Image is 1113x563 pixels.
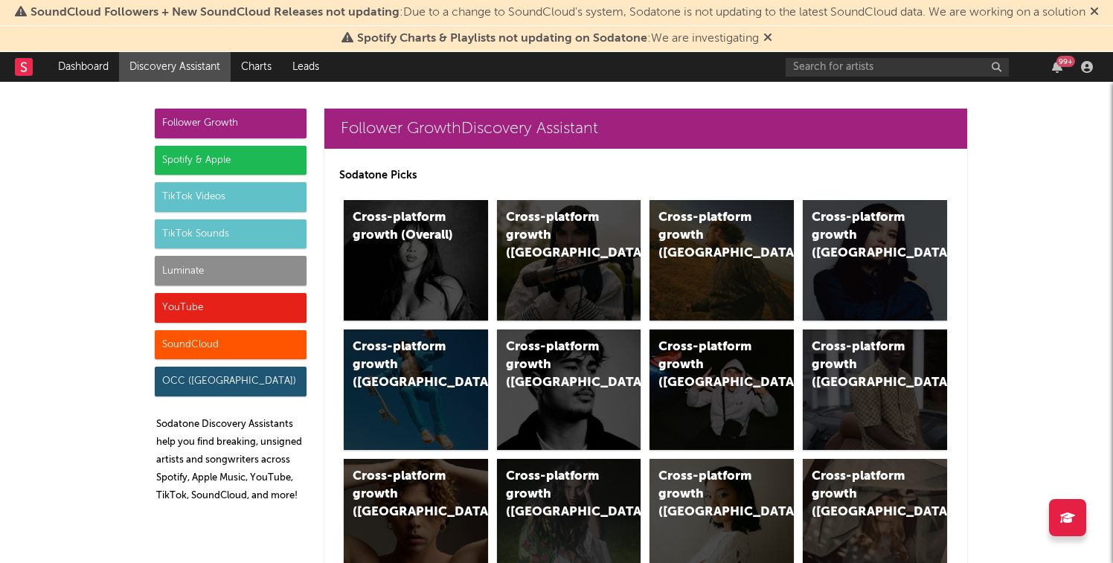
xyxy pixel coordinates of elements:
[763,33,772,45] span: Dismiss
[357,33,647,45] span: Spotify Charts & Playlists not updating on Sodatone
[506,209,607,263] div: Cross-platform growth ([GEOGRAPHIC_DATA])
[803,200,947,321] a: Cross-platform growth ([GEOGRAPHIC_DATA])
[786,58,1009,77] input: Search for artists
[649,329,794,450] a: Cross-platform growth ([GEOGRAPHIC_DATA]/GSA)
[344,200,488,321] a: Cross-platform growth (Overall)
[1056,56,1075,67] div: 99 +
[119,52,231,82] a: Discovery Assistant
[658,468,760,521] div: Cross-platform growth ([GEOGRAPHIC_DATA])
[812,338,913,392] div: Cross-platform growth ([GEOGRAPHIC_DATA])
[812,468,913,521] div: Cross-platform growth ([GEOGRAPHIC_DATA])
[506,468,607,521] div: Cross-platform growth ([GEOGRAPHIC_DATA])
[155,367,307,396] div: OCC ([GEOGRAPHIC_DATA])
[231,52,282,82] a: Charts
[324,109,967,149] a: Follower GrowthDiscovery Assistant
[506,338,607,392] div: Cross-platform growth ([GEOGRAPHIC_DATA])
[155,330,307,360] div: SoundCloud
[155,256,307,286] div: Luminate
[339,167,952,184] p: Sodatone Picks
[353,468,454,521] div: Cross-platform growth ([GEOGRAPHIC_DATA])
[155,219,307,249] div: TikTok Sounds
[658,209,760,263] div: Cross-platform growth ([GEOGRAPHIC_DATA])
[155,146,307,176] div: Spotify & Apple
[357,33,759,45] span: : We are investigating
[155,109,307,138] div: Follower Growth
[155,182,307,212] div: TikTok Videos
[31,7,400,19] span: SoundCloud Followers + New SoundCloud Releases not updating
[48,52,119,82] a: Dashboard
[1090,7,1099,19] span: Dismiss
[803,329,947,450] a: Cross-platform growth ([GEOGRAPHIC_DATA])
[155,293,307,323] div: YouTube
[497,200,641,321] a: Cross-platform growth ([GEOGRAPHIC_DATA])
[156,416,307,505] p: Sodatone Discovery Assistants help you find breaking, unsigned artists and songwriters across Spo...
[31,7,1085,19] span: : Due to a change to SoundCloud's system, Sodatone is not updating to the latest SoundCloud data....
[1052,61,1062,73] button: 99+
[649,200,794,321] a: Cross-platform growth ([GEOGRAPHIC_DATA])
[353,209,454,245] div: Cross-platform growth (Overall)
[353,338,454,392] div: Cross-platform growth ([GEOGRAPHIC_DATA])
[812,209,913,263] div: Cross-platform growth ([GEOGRAPHIC_DATA])
[282,52,330,82] a: Leads
[497,329,641,450] a: Cross-platform growth ([GEOGRAPHIC_DATA])
[344,329,488,450] a: Cross-platform growth ([GEOGRAPHIC_DATA])
[658,338,760,392] div: Cross-platform growth ([GEOGRAPHIC_DATA]/GSA)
